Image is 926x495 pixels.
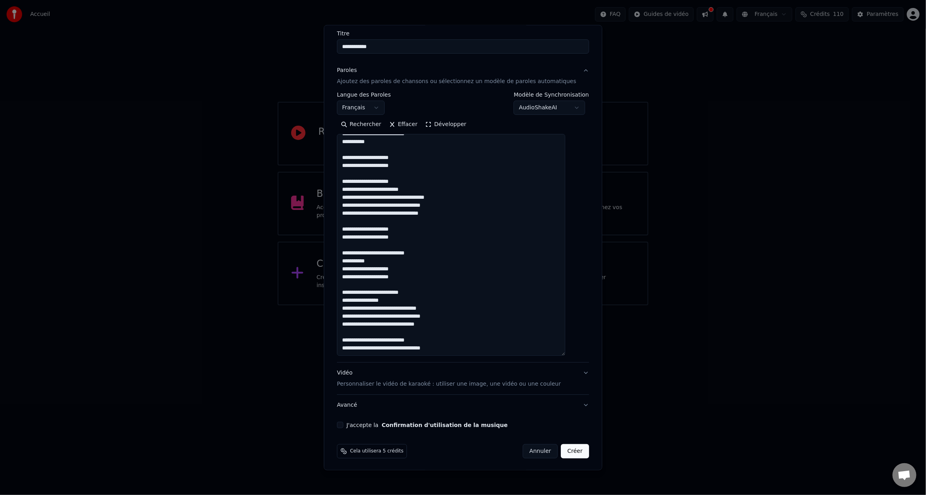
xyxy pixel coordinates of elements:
[337,66,357,74] div: Paroles
[337,118,385,131] button: Rechercher
[422,118,471,131] button: Développer
[382,422,508,428] button: J'accepte la
[337,78,576,85] p: Ajoutez des paroles de chansons ou sélectionnez un modèle de paroles automatiques
[337,363,589,394] button: VidéoPersonnaliser le vidéo de karaoké : utiliser une image, une vidéo ou une couleur
[337,92,589,362] div: ParolesAjoutez des paroles de chansons ou sélectionnez un modèle de paroles automatiques
[350,448,403,454] span: Cela utilisera 5 crédits
[514,92,589,97] label: Modèle de Synchronisation
[337,380,561,388] p: Personnaliser le vidéo de karaoké : utiliser une image, une vidéo ou une couleur
[337,369,561,388] div: Vidéo
[337,92,391,97] label: Langue des Paroles
[337,395,589,415] button: Avancé
[561,444,589,458] button: Créer
[385,118,421,131] button: Effacer
[346,422,508,428] label: J'accepte la
[337,31,589,36] label: Titre
[523,444,558,458] button: Annuler
[337,60,589,92] button: ParolesAjoutez des paroles de chansons ou sélectionnez un modèle de paroles automatiques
